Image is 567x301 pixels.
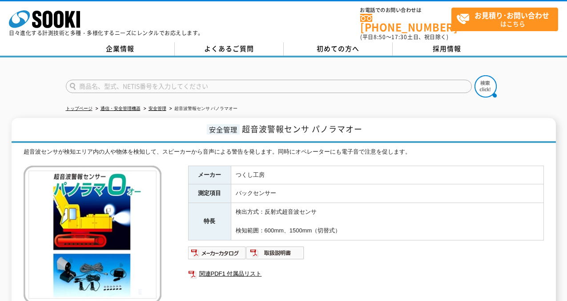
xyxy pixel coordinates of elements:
[66,106,92,111] a: トップページ
[284,42,393,56] a: 初めての方へ
[188,246,246,260] img: メーカーカタログ
[66,80,472,93] input: 商品名、型式、NETIS番号を入力してください
[246,252,305,258] a: 取扱説明書
[101,106,141,111] a: 通信・安全管理機器
[231,184,543,203] td: バックセンサー
[242,123,362,135] span: 超音波警報センサ パノラマオー
[451,8,558,31] a: お見積り･お問い合わせはこちら
[188,166,231,184] th: メーカー
[175,42,284,56] a: よくあるご質問
[231,203,543,240] td: 検出方式：反射式超音波センサ 検知範囲：600mm、1500mm（切替式）
[188,252,246,258] a: メーカーカタログ
[475,10,549,20] strong: お見積り･お問い合わせ
[149,106,166,111] a: 安全管理
[393,42,502,56] a: 採用情報
[231,166,543,184] td: つくし工房
[66,42,175,56] a: 企業情報
[188,203,231,240] th: 特長
[246,246,305,260] img: 取扱説明書
[168,104,238,114] li: 超音波警報センサ パノラマオー
[391,33,407,41] span: 17:30
[360,8,451,13] span: お電話でのお問い合わせは
[317,44,359,53] span: 初めての方へ
[207,124,240,134] span: 安全管理
[360,33,448,41] span: (平日 ～ 土日、祝日除く)
[374,33,386,41] span: 8:50
[188,268,544,280] a: 関連PDF1 付属品リスト
[188,184,231,203] th: 測定項目
[475,75,497,98] img: btn_search.png
[456,8,558,30] span: はこちら
[24,147,544,157] div: 超音波センサが検知エリア内の人や物体を検知して、スピーカーから音声による警告を発します。同時にオペレーターにも電子音で注意を促します。
[9,30,204,36] p: 日々進化する計測技術と多種・多様化するニーズにレンタルでお応えします。
[360,14,451,32] a: [PHONE_NUMBER]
